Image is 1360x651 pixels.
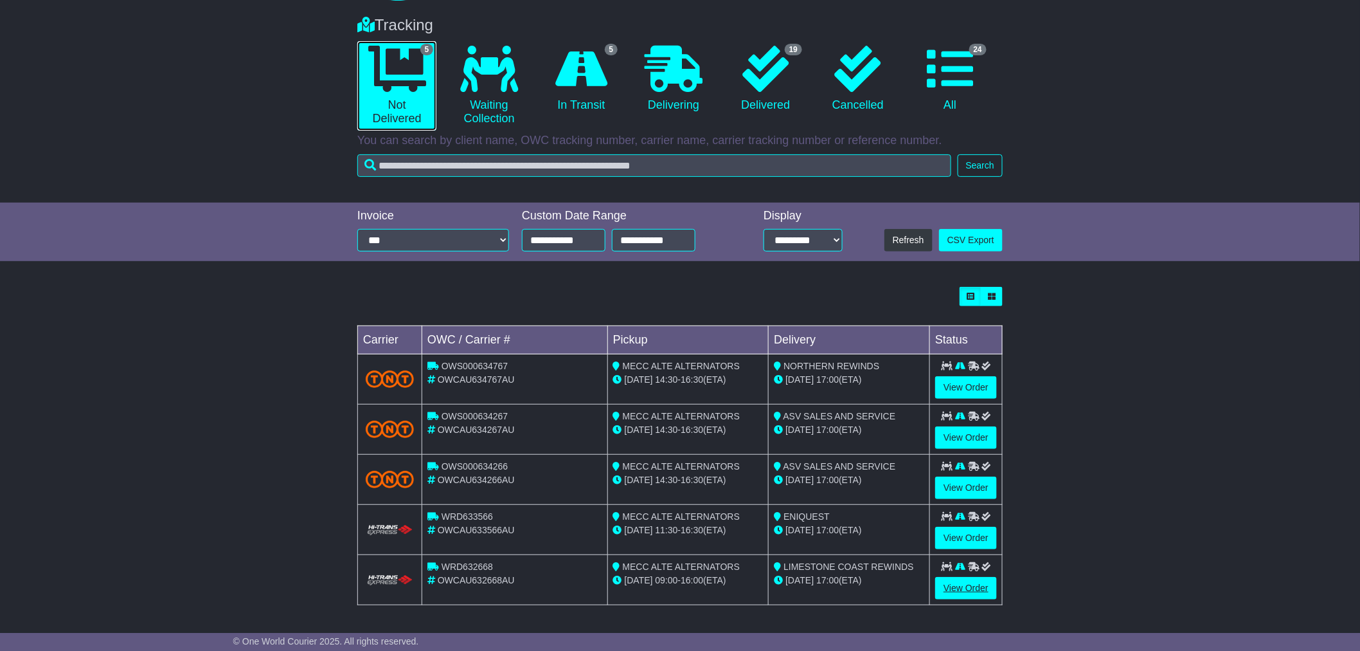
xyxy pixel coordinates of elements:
a: CSV Export [939,229,1003,252]
span: [DATE] [785,475,814,485]
span: WRD633566 [442,511,493,522]
a: 5 In Transit [542,41,621,117]
td: Carrier [358,326,422,354]
div: (ETA) [774,473,924,487]
span: 17:00 [816,575,839,585]
span: ASV SALES AND SERVICE [783,461,896,472]
td: Delivery [769,326,930,354]
td: Status [930,326,1003,354]
span: [DATE] [625,475,653,485]
span: 17:00 [816,475,839,485]
span: 16:30 [681,374,703,385]
button: Search [958,154,1003,177]
span: OWS000634266 [442,461,508,472]
span: LIMESTONE COAST REWINDS [783,562,914,572]
a: 5 Not Delivered [357,41,436,131]
a: View Order [935,577,997,600]
span: OWCAU634266AU [438,475,515,485]
div: Display [764,209,843,223]
span: 5 [420,44,434,55]
img: TNT_Domestic.png [366,471,414,488]
span: 14:30 [656,475,678,485]
td: Pickup [607,326,769,354]
a: Waiting Collection [449,41,528,131]
span: MECC ALTE ALTERNATORS [623,461,740,472]
div: - (ETA) [613,373,764,387]
span: OWS000634267 [442,411,508,421]
span: MECC ALTE ALTERNATORS [623,562,740,572]
span: 17:00 [816,425,839,435]
span: [DATE] [625,374,653,385]
span: OWCAU633566AU [438,525,515,535]
div: - (ETA) [613,473,764,487]
span: 16:00 [681,575,703,585]
p: You can search by client name, OWC tracking number, carrier name, carrier tracking number or refe... [357,134,1003,148]
div: (ETA) [774,574,924,587]
span: OWCAU632668AU [438,575,515,585]
span: [DATE] [625,425,653,435]
span: 24 [969,44,987,55]
a: View Order [935,426,997,449]
span: OWCAU634267AU [438,425,515,435]
span: [DATE] [785,575,814,585]
div: Custom Date Range [522,209,728,223]
span: 14:30 [656,374,678,385]
span: ASV SALES AND SERVICE [783,411,896,421]
span: 14:30 [656,425,678,435]
span: WRD632668 [442,562,493,572]
div: (ETA) [774,373,924,387]
a: Cancelled [818,41,897,117]
a: View Order [935,376,997,399]
span: 17:00 [816,525,839,535]
span: NORTHERN REWINDS [783,361,879,371]
span: 16:30 [681,425,703,435]
span: [DATE] [785,374,814,385]
span: OWCAU634767AU [438,374,515,385]
div: - (ETA) [613,423,764,437]
span: MECC ALTE ALTERNATORS [623,361,740,371]
span: 16:30 [681,475,703,485]
span: [DATE] [625,575,653,585]
span: 19 [785,44,802,55]
a: View Order [935,527,997,549]
span: 09:00 [656,575,678,585]
div: - (ETA) [613,524,764,537]
span: ENIQUEST [783,511,830,522]
img: TNT_Domestic.png [366,371,414,388]
button: Refresh [884,229,933,252]
span: © One World Courier 2025. All rights reserved. [233,636,419,646]
span: MECC ALTE ALTERNATORS [623,411,740,421]
span: 17:00 [816,374,839,385]
span: OWS000634767 [442,361,508,371]
span: MECC ALTE ALTERNATORS [623,511,740,522]
a: 19 Delivered [726,41,805,117]
img: HiTrans.png [366,524,414,536]
div: (ETA) [774,524,924,537]
a: View Order [935,477,997,499]
span: 16:30 [681,525,703,535]
img: TNT_Domestic.png [366,421,414,438]
a: 24 All [911,41,990,117]
img: HiTrans.png [366,574,414,587]
a: Delivering [634,41,713,117]
span: 11:30 [656,525,678,535]
div: Tracking [351,16,1009,35]
span: [DATE] [625,525,653,535]
div: Invoice [357,209,509,223]
span: [DATE] [785,425,814,435]
span: [DATE] [785,525,814,535]
span: 5 [605,44,618,55]
div: - (ETA) [613,574,764,587]
div: (ETA) [774,423,924,437]
td: OWC / Carrier # [422,326,608,354]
